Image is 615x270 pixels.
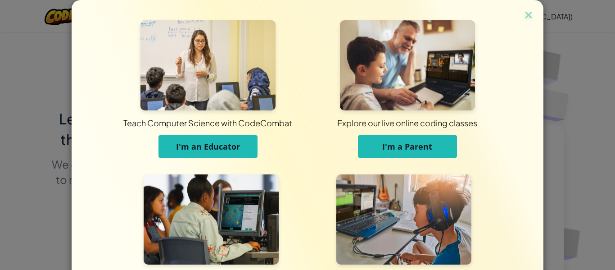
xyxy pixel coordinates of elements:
img: For Individuals [336,174,471,265]
span: I'm a Parent [382,141,432,152]
button: I'm a Parent [358,135,457,158]
span: I'm an Educator [176,141,240,152]
img: close icon [523,9,534,23]
button: I'm an Educator [158,135,258,158]
img: For Students [144,174,279,265]
img: For Educators [140,20,276,110]
img: For Parents [340,20,475,110]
